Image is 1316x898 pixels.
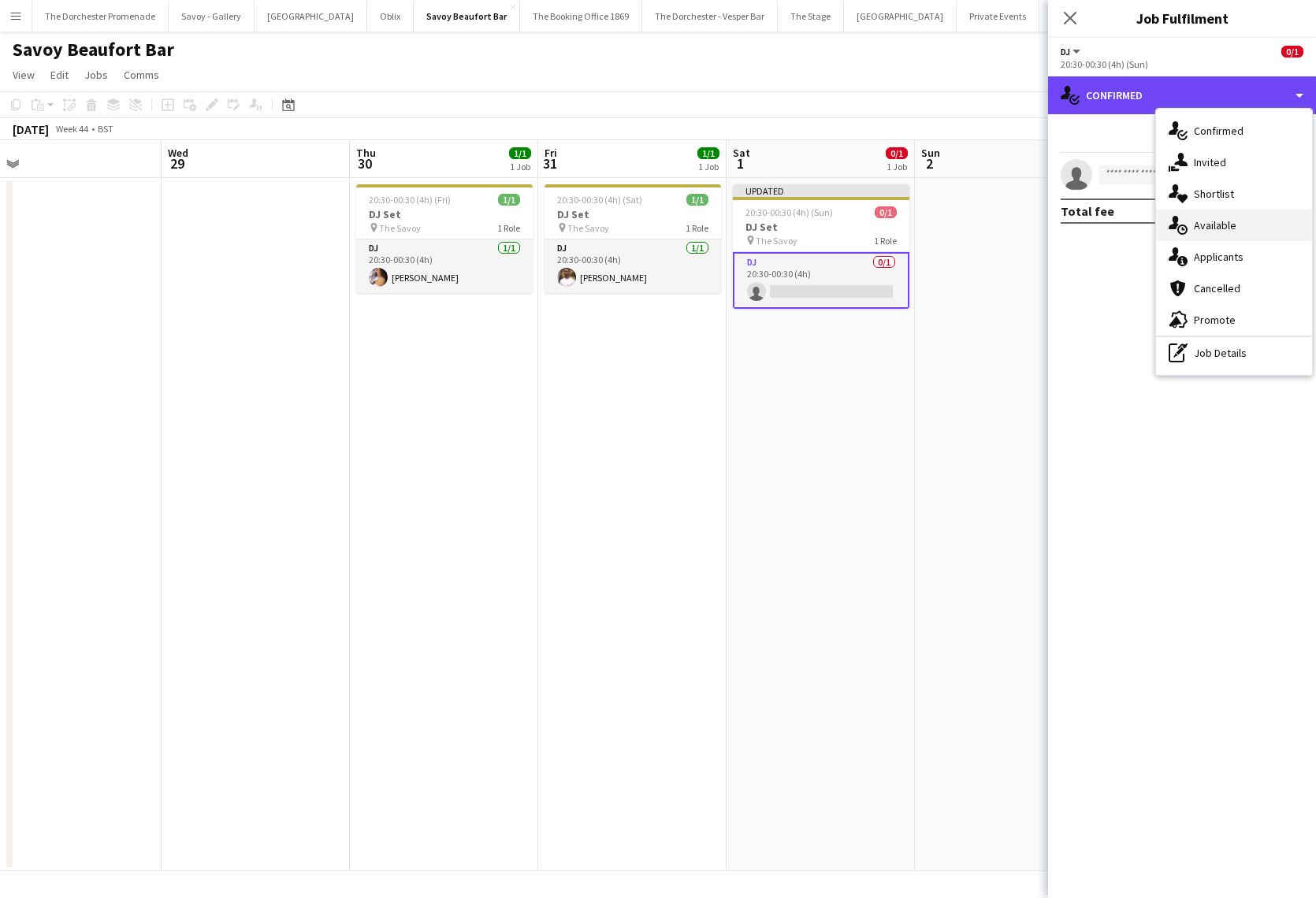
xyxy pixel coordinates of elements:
span: Available [1194,218,1236,232]
div: BST [98,123,113,135]
button: [GEOGRAPHIC_DATA] [844,1,957,32]
a: Jobs [78,65,114,85]
div: 1 Job [887,161,907,173]
span: 1/1 [509,147,531,159]
span: Fri [545,146,557,160]
span: The Savoy [567,222,609,234]
span: 1 Role [686,222,708,234]
span: 0/1 [1281,46,1303,58]
span: Shortlist [1194,187,1234,201]
div: [DATE] [13,121,49,137]
a: Comms [117,65,165,85]
app-card-role: DJ1/120:30-00:30 (4h)[PERSON_NAME] [356,239,533,293]
h1: Savoy Beaufort Bar [13,38,174,61]
span: 1/1 [697,147,719,159]
span: 31 [542,154,557,173]
span: 1 [730,154,750,173]
span: Edit [50,68,69,82]
span: 1 Role [874,235,897,247]
span: Thu [356,146,376,160]
span: Comms [124,68,159,82]
div: Updated [733,184,909,197]
div: Job Details [1156,337,1312,369]
span: View [13,68,35,82]
span: Wed [168,146,188,160]
span: 1/1 [686,194,708,206]
span: 20:30-00:30 (4h) (Sat) [557,194,642,206]
button: [GEOGRAPHIC_DATA] [1039,1,1152,32]
div: Confirmed [1048,76,1316,114]
span: Sat [733,146,750,160]
button: [GEOGRAPHIC_DATA] [255,1,367,32]
h3: DJ Set [733,220,909,234]
h3: DJ Set [356,207,533,221]
h3: Job Fulfilment [1048,8,1316,28]
span: 0/1 [886,147,908,159]
div: 1 Job [510,161,530,173]
span: Cancelled [1194,281,1240,295]
a: View [6,65,41,85]
button: Savoy - Gallery [169,1,255,32]
a: Edit [44,65,75,85]
div: 1 Job [698,161,719,173]
span: The Savoy [379,222,421,234]
span: Sun [921,146,940,160]
button: DJ [1061,46,1083,58]
span: Week 44 [52,123,91,135]
span: 0/1 [875,206,897,218]
app-card-role: DJ0/120:30-00:30 (4h) [733,252,909,309]
span: Confirmed [1194,124,1244,138]
app-job-card: Updated20:30-00:30 (4h) (Sun)0/1DJ Set The Savoy1 RoleDJ0/120:30-00:30 (4h) [733,184,909,309]
span: 20:30-00:30 (4h) (Sun) [745,206,833,218]
button: The Stage [778,1,844,32]
span: Jobs [84,68,108,82]
h3: DJ Set [545,207,721,221]
button: Oblix [367,1,414,32]
button: The Booking Office 1869 [520,1,642,32]
span: 1 Role [497,222,520,234]
span: 29 [165,154,188,173]
span: Invited [1194,155,1226,169]
button: Savoy Beaufort Bar [414,1,520,32]
app-job-card: 20:30-00:30 (4h) (Fri)1/1DJ Set The Savoy1 RoleDJ1/120:30-00:30 (4h)[PERSON_NAME] [356,184,533,293]
button: The Dorchester Promenade [32,1,169,32]
span: 2 [919,154,940,173]
button: The Dorchester - Vesper Bar [642,1,778,32]
span: 1/1 [498,194,520,206]
span: DJ [1061,46,1070,58]
span: 30 [354,154,376,173]
button: Private Events [957,1,1039,32]
app-card-role: DJ1/120:30-00:30 (4h)[PERSON_NAME] [545,239,721,293]
div: Total fee [1061,203,1114,219]
span: Applicants [1194,250,1244,264]
div: 20:30-00:30 (4h) (Sun) [1061,58,1303,70]
app-job-card: 20:30-00:30 (4h) (Sat)1/1DJ Set The Savoy1 RoleDJ1/120:30-00:30 (4h)[PERSON_NAME] [545,184,721,293]
span: Promote [1194,313,1236,327]
span: 20:30-00:30 (4h) (Fri) [369,194,451,206]
span: The Savoy [756,235,797,247]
